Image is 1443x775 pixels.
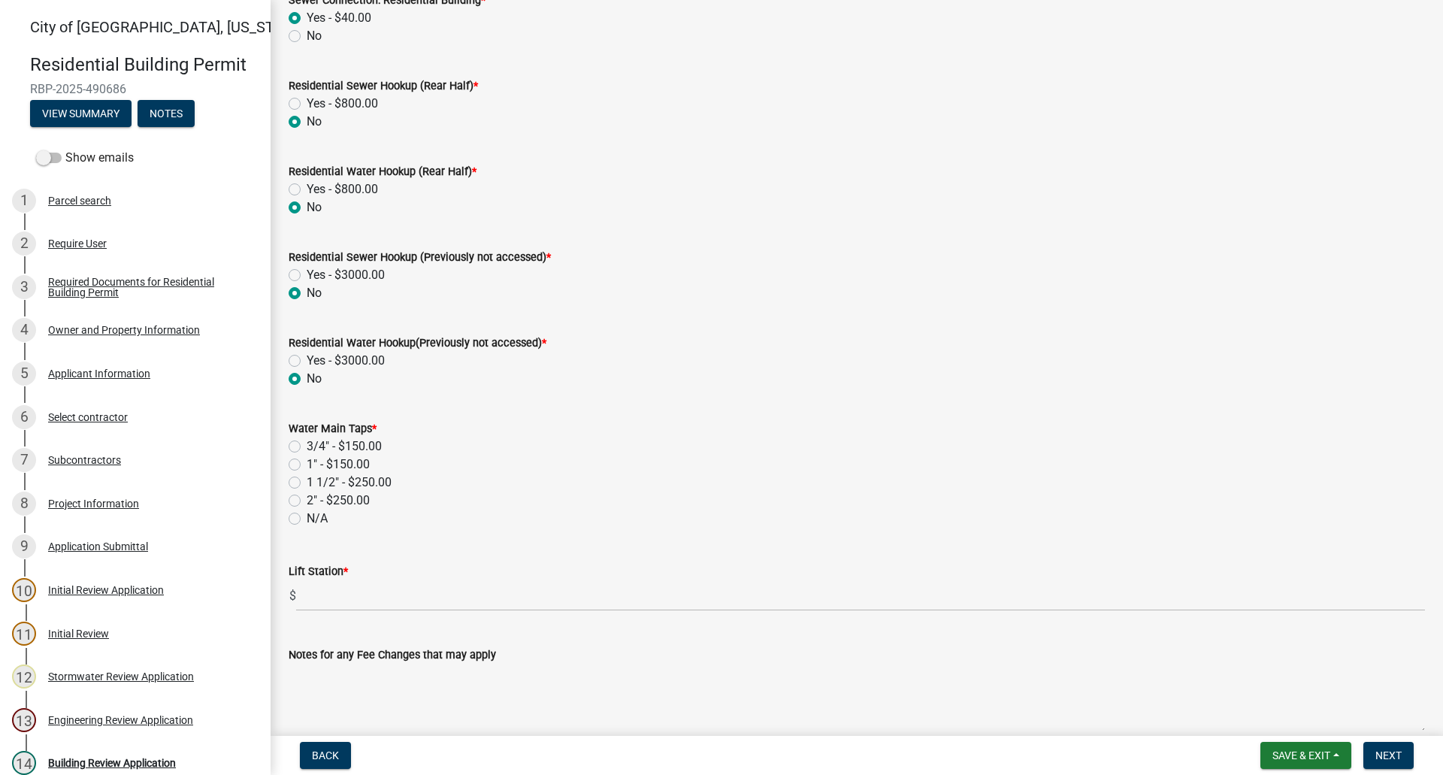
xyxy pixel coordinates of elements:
[12,665,36,689] div: 12
[1272,749,1330,761] span: Save & Exit
[12,318,36,342] div: 4
[30,18,304,36] span: City of [GEOGRAPHIC_DATA], [US_STATE]
[48,195,111,206] div: Parcel search
[307,510,328,528] label: N/A
[289,167,476,177] label: Residential Water Hookup (Rear Half)
[12,492,36,516] div: 8
[48,277,247,298] div: Required Documents for Residential Building Permit
[289,580,297,611] span: $
[30,100,132,127] button: View Summary
[312,749,339,761] span: Back
[12,448,36,472] div: 7
[307,352,385,370] label: Yes - $3000.00
[48,671,194,682] div: Stormwater Review Application
[48,455,121,465] div: Subcontractors
[12,622,36,646] div: 11
[1375,749,1402,761] span: Next
[48,715,193,725] div: Engineering Review Application
[12,275,36,299] div: 3
[307,266,385,284] label: Yes - $3000.00
[48,758,176,768] div: Building Review Application
[307,27,322,45] label: No
[307,492,370,510] label: 2" - $250.00
[307,370,322,388] label: No
[289,81,478,92] label: Residential Sewer Hookup (Rear Half)
[48,585,164,595] div: Initial Review Application
[12,578,36,602] div: 10
[307,95,378,113] label: Yes - $800.00
[36,149,134,167] label: Show emails
[138,100,195,127] button: Notes
[307,198,322,216] label: No
[289,338,546,349] label: Residential Water Hookup(Previously not accessed)
[30,108,132,120] wm-modal-confirm: Summary
[12,362,36,386] div: 5
[307,456,370,474] label: 1" - $150.00
[1260,742,1351,769] button: Save & Exit
[12,751,36,775] div: 14
[30,54,259,76] h4: Residential Building Permit
[307,437,382,456] label: 3/4" - $150.00
[289,253,551,263] label: Residential Sewer Hookup (Previously not accessed)
[12,708,36,732] div: 13
[1363,742,1414,769] button: Next
[289,650,496,661] label: Notes for any Fee Changes that may apply
[12,534,36,559] div: 9
[307,474,392,492] label: 1 1/2" - $250.00
[48,412,128,422] div: Select contractor
[12,405,36,429] div: 6
[307,180,378,198] label: Yes - $800.00
[48,541,148,552] div: Application Submittal
[48,498,139,509] div: Project Information
[48,238,107,249] div: Require User
[307,9,371,27] label: Yes - $40.00
[48,368,150,379] div: Applicant Information
[289,424,377,434] label: Water Main Taps
[48,628,109,639] div: Initial Review
[307,284,322,302] label: No
[138,108,195,120] wm-modal-confirm: Notes
[30,82,240,96] span: RBP-2025-490686
[12,189,36,213] div: 1
[48,325,200,335] div: Owner and Property Information
[12,232,36,256] div: 2
[307,113,322,131] label: No
[289,567,348,577] label: Lift Station
[300,742,351,769] button: Back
